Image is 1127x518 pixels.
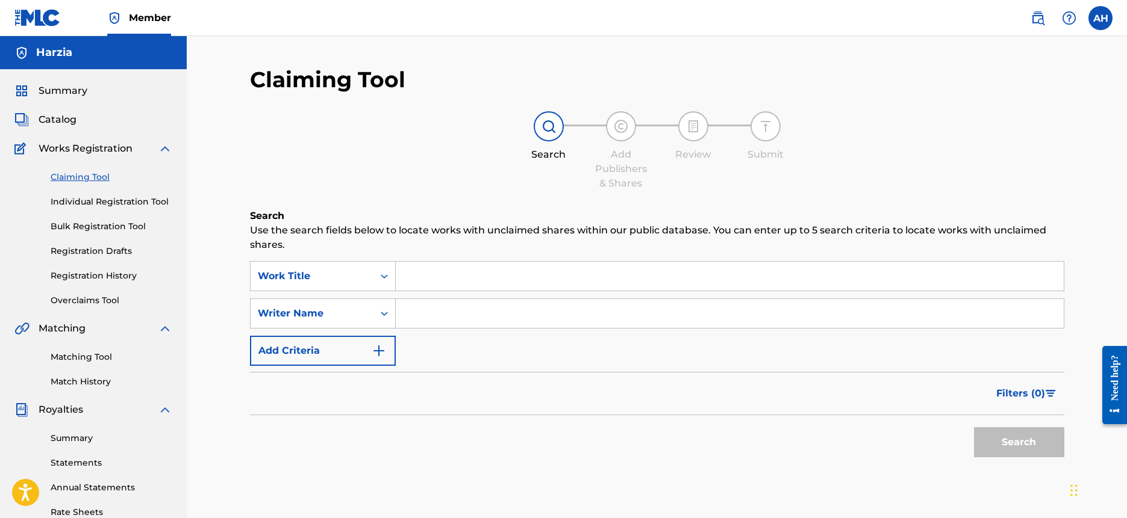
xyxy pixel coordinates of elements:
p: Use the search fields below to locate works with unclaimed shares within our public database. You... [250,223,1064,252]
a: Overclaims Tool [51,294,172,307]
div: Work Title [258,269,366,283]
a: Statements [51,457,172,469]
img: expand [158,141,172,156]
div: Writer Name [258,306,366,321]
a: Claiming Tool [51,171,172,183]
div: Submit [735,147,796,162]
h5: Harzia [36,46,72,60]
span: Summary [39,84,87,98]
div: Help [1057,6,1081,30]
span: Works Registration [39,141,133,156]
h6: Search [250,209,1064,223]
img: Works Registration [14,141,30,156]
a: Public Search [1026,6,1050,30]
img: Catalog [14,113,29,127]
div: Search [519,147,579,162]
span: Member [129,11,171,25]
img: help [1062,11,1076,25]
button: Filters (0) [989,378,1064,409]
img: Royalties [14,402,29,417]
img: step indicator icon for Submit [758,119,773,134]
iframe: Chat Widget [1067,460,1127,518]
img: filter [1046,390,1056,397]
img: MLC Logo [14,9,61,26]
img: Matching [14,321,30,336]
div: User Menu [1088,6,1113,30]
span: Catalog [39,113,76,127]
a: Matching Tool [51,351,172,363]
a: Summary [51,432,172,445]
form: Search Form [250,261,1064,463]
img: 9d2ae6d4665cec9f34b9.svg [372,344,386,358]
h2: Claiming Tool [250,66,405,93]
div: Review [663,147,723,162]
img: step indicator icon for Review [686,119,701,134]
a: CatalogCatalog [14,113,76,127]
a: Registration History [51,270,172,282]
a: Bulk Registration Tool [51,220,172,233]
a: Annual Statements [51,481,172,494]
img: search [1031,11,1045,25]
a: Registration Drafts [51,245,172,257]
img: step indicator icon for Search [542,119,556,134]
div: Drag [1070,472,1078,508]
button: Add Criteria [250,336,396,366]
a: Match History [51,375,172,388]
img: Accounts [14,46,29,60]
img: expand [158,321,172,336]
img: expand [158,402,172,417]
div: Add Publishers & Shares [591,147,651,191]
a: SummarySummary [14,84,87,98]
span: Royalties [39,402,83,417]
span: Filters ( 0 ) [996,386,1045,401]
img: Top Rightsholder [107,11,122,25]
iframe: Resource Center [1093,336,1127,433]
img: Summary [14,84,29,98]
span: Matching [39,321,86,336]
a: Individual Registration Tool [51,196,172,208]
img: step indicator icon for Add Publishers & Shares [614,119,628,134]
